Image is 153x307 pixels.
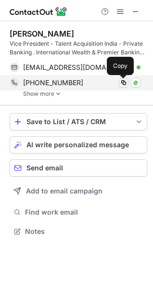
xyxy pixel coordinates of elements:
[26,141,129,149] span: AI write personalized message
[10,225,147,238] button: Notes
[25,208,143,217] span: Find work email
[10,39,147,57] div: Vice President - Talent Acquisition India - Private Banking . International Wealth & Premier Bank...
[23,63,133,72] span: [EMAIL_ADDRESS][DOMAIN_NAME]
[55,90,61,97] img: -
[133,80,139,86] img: Whatsapp
[10,29,74,38] div: [PERSON_NAME]
[10,205,147,219] button: Find work email
[23,90,147,97] a: Show more
[10,136,147,153] button: AI write personalized message
[26,118,130,126] div: Save to List / ATS / CRM
[26,164,63,172] span: Send email
[10,6,67,17] img: ContactOut v5.3.10
[10,182,147,200] button: Add to email campaign
[26,187,102,195] span: Add to email campaign
[10,159,147,177] button: Send email
[10,113,147,130] button: save-profile-one-click
[25,227,143,236] span: Notes
[23,78,83,87] span: [PHONE_NUMBER]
